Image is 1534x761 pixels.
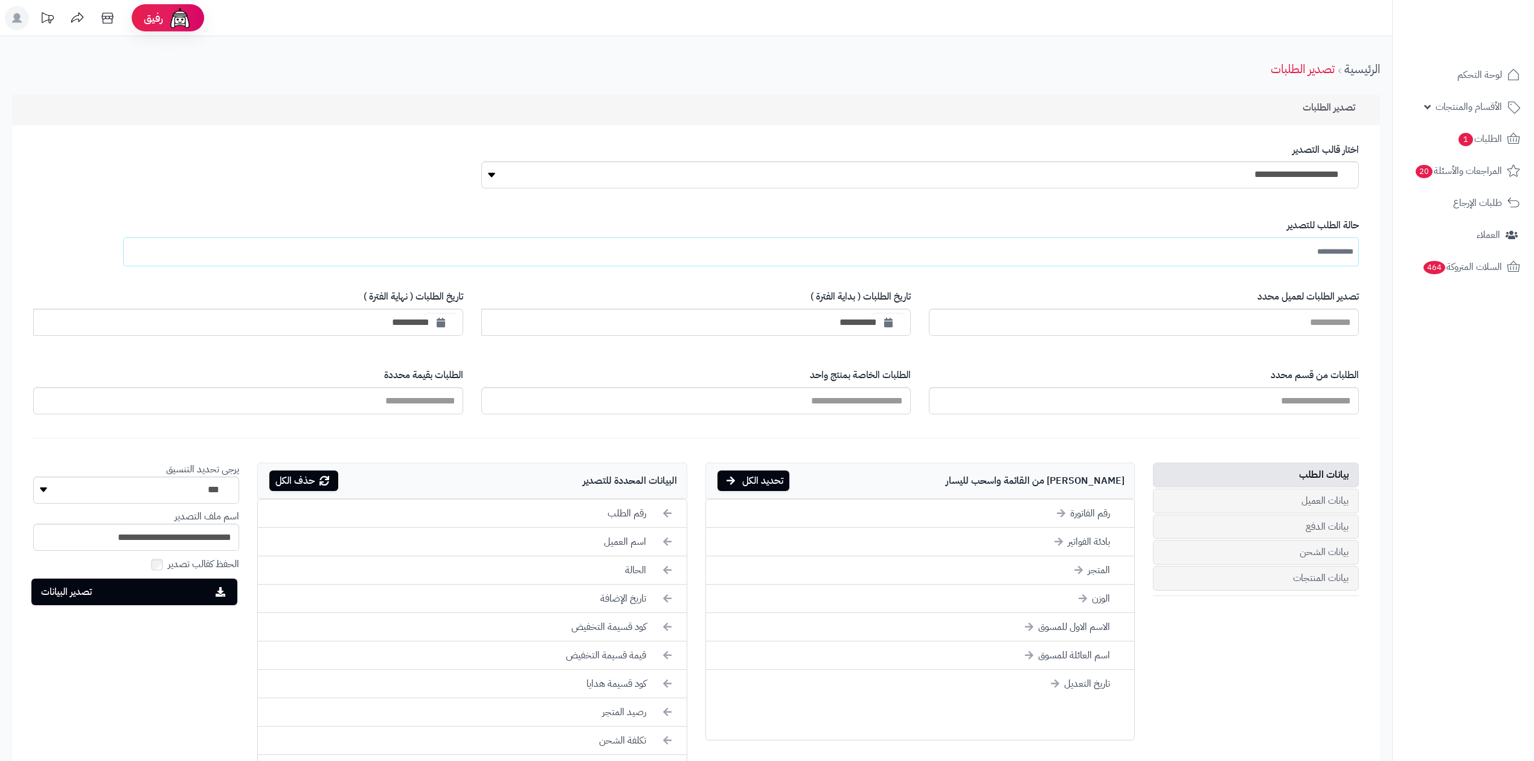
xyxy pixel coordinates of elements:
div: تحديد الكل [717,470,789,491]
a: بيانات العميل [1153,489,1359,513]
li: بادئة الفواتير [706,528,1135,556]
button: تصدير البيانات [31,579,237,605]
div: [PERSON_NAME] من القائمة واسحب لليسار [705,463,1135,499]
span: طلبات الإرجاع [1453,194,1502,211]
span: الأقسام والمنتجات [1436,98,1502,115]
li: الوزن [706,585,1135,613]
a: بيانات المنتجات [1153,566,1359,591]
label: الطلبات الخاصة بمنتج واحد [481,368,911,382]
a: بيانات الشحن [1153,540,1359,565]
div: البيانات المحددة للتصدير [257,463,687,499]
li: تكلفة الشحن [258,727,687,755]
li: اسم العميل [258,528,687,556]
span: رفيق [144,11,163,25]
a: المراجعات والأسئلة20 [1400,156,1527,185]
li: المتجر [706,556,1135,585]
a: السلات المتروكة464 [1400,252,1527,281]
li: الحالة [258,556,687,585]
span: السلات المتروكة [1422,258,1502,275]
a: طلبات الإرجاع [1400,188,1527,217]
li: رصيد المتجر [258,698,687,727]
div: حذف الكل [269,470,338,491]
li: اسم العائلة للمسوق [706,641,1135,670]
label: تاريخ الطلبات ( نهاية الفترة ) [33,290,463,304]
label: الطلبات من قسم محدد [929,368,1359,382]
h3: تصدير الطلبات [1303,102,1371,114]
a: لوحة التحكم [1400,60,1527,89]
span: العملاء [1477,226,1500,243]
span: 20 [1416,165,1433,178]
li: رقم الطلب [258,499,687,528]
span: 1 [1459,133,1473,146]
li: كود قسيمة التخفيض [258,613,687,641]
a: العملاء [1400,220,1527,249]
li: يرجى تحديد التنسيق [33,463,239,504]
label: حالة الطلب للتصدير [145,219,1359,233]
li: تاريخ التعديل [706,670,1135,698]
label: اختار قالب التصدير [481,143,1359,157]
a: تحديثات المنصة [32,6,62,33]
img: ai-face.png [168,6,192,30]
label: تاريخ الطلبات ( بداية الفترة ) [481,290,911,304]
span: الطلبات [1457,130,1502,147]
a: تصدير الطلبات [1271,60,1335,78]
li: قيمة قسيمة التخفيض [258,641,687,670]
span: لوحة التحكم [1457,66,1502,83]
li: كود قسيمة هدايا [258,670,687,698]
li: اسم ملف التصدير [33,510,239,551]
li: رقم الفاتورة [706,499,1135,528]
a: الطلبات1 [1400,124,1527,153]
a: بيانات الطلب [1153,463,1359,487]
span: المراجعات والأسئلة [1414,162,1502,179]
a: بيانات الدفع [1153,515,1359,539]
span: 464 [1423,261,1445,274]
li: الحفظ كقالب تصدير [33,557,239,573]
label: تصدير الطلبات لعميل محدد [929,290,1359,304]
li: تاريخ الإضافة [258,585,687,613]
label: الطلبات بقيمة محددة [33,368,463,382]
li: الاسم الاول للمسوق [706,613,1135,641]
a: الرئيسية [1344,60,1380,78]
